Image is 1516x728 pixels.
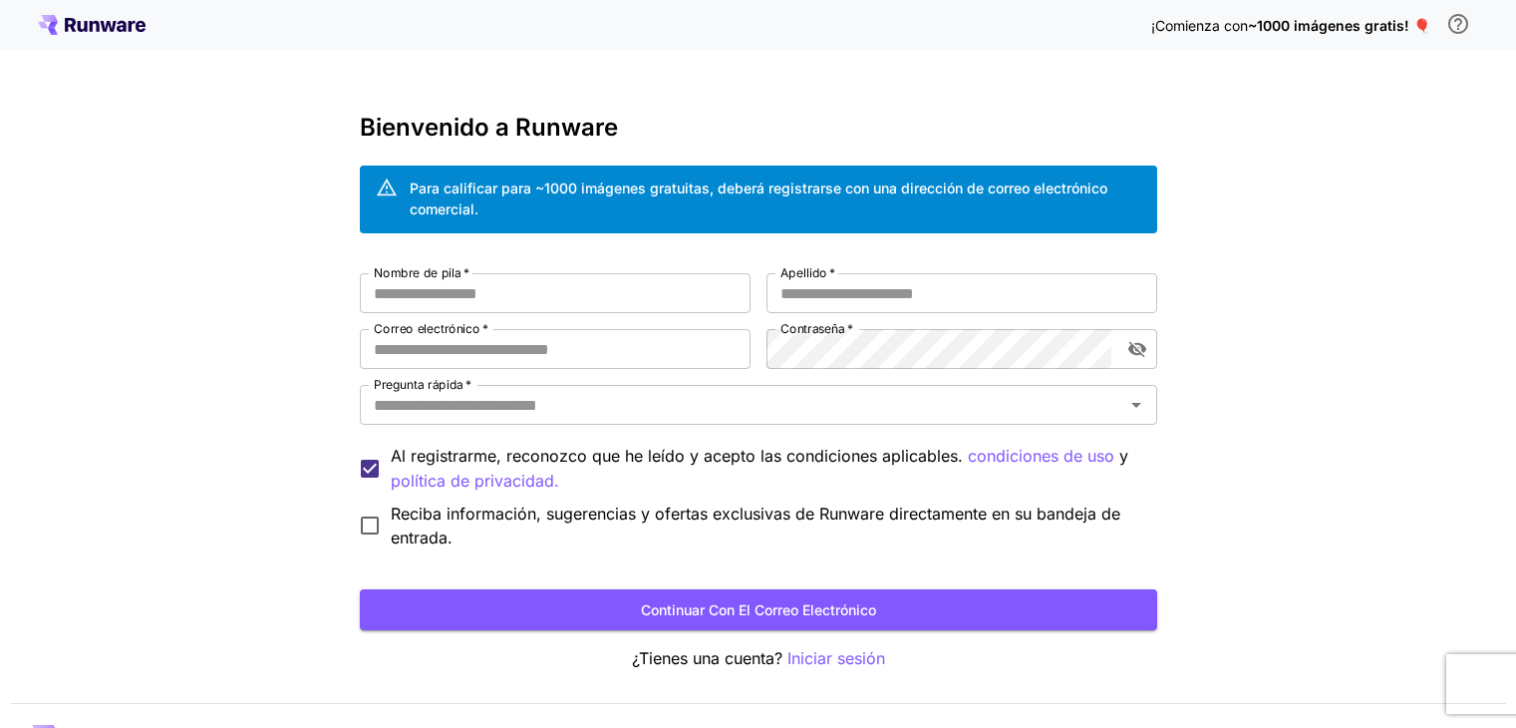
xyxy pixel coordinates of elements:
font: Para calificar para ~1000 imágenes gratuitas, deberá registrarse con una dirección de correo elec... [410,180,1107,217]
font: Al registrarme, reconozco que he leído y acepto las condiciones aplicables. [391,446,963,466]
font: ~1000 imágenes gratis! 🎈 [1248,17,1430,34]
font: Continuar con el correo electrónico [641,601,876,618]
font: Nombre de pila [374,265,461,280]
font: Bienvenido a Runware [360,113,618,142]
button: alternar visibilidad de contraseña [1119,331,1155,367]
button: Abierto [1122,391,1150,419]
button: Para calificar para obtener crédito gratuito, debe registrarse con una dirección de correo electr... [1438,4,1478,44]
button: Continuar con el correo electrónico [360,589,1157,630]
font: y [1119,446,1128,466]
font: Iniciar sesión [787,648,885,668]
font: ¡Comienza con [1151,17,1248,34]
font: Contraseña [780,321,845,336]
font: Correo electrónico [374,321,480,336]
font: ¿Tienes una cuenta? [632,648,782,668]
button: Iniciar sesión [787,646,885,671]
font: Reciba información, sugerencias y ofertas exclusivas de Runware directamente en su bandeja de ent... [391,504,1120,547]
font: Pregunta rápida [374,377,463,392]
button: Al registrarme, reconozco que he leído y acepto las condiciones aplicables. y política de privaci... [968,444,1114,469]
button: Al registrarme, reconozco que he leído y acepto las condiciones aplicables. condiciones de uso y [391,469,559,494]
font: política de privacidad. [391,471,559,491]
font: Apellido [780,265,827,280]
font: condiciones de uso [968,446,1114,466]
